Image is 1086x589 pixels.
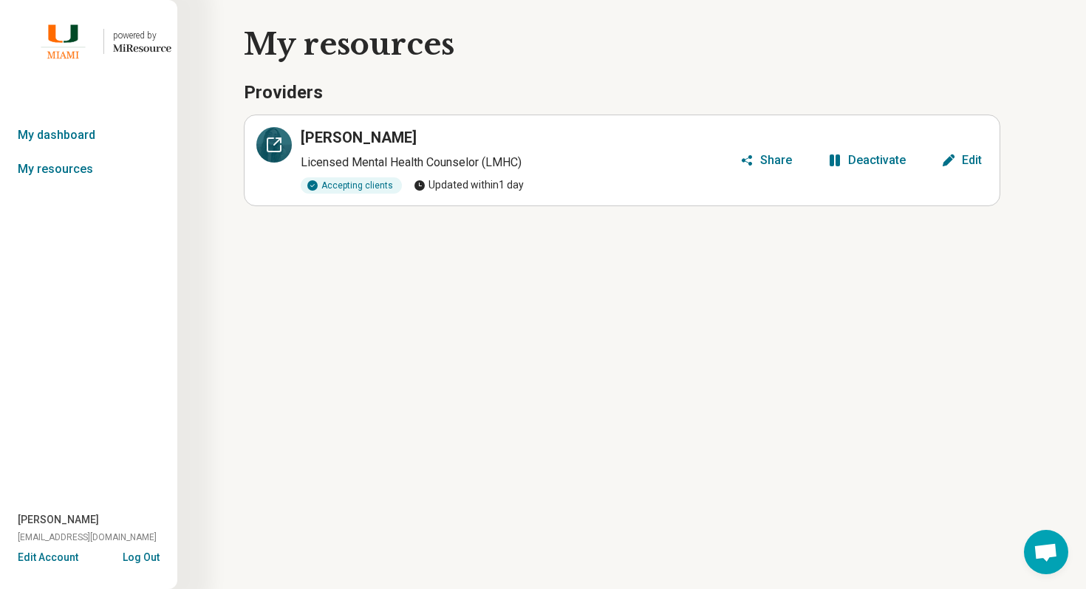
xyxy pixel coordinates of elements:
[18,512,99,528] span: [PERSON_NAME]
[113,29,171,42] div: powered by
[244,81,1000,106] h3: Providers
[822,149,912,172] button: Deactivate
[301,127,417,148] h3: [PERSON_NAME]
[301,177,402,194] div: Accepting clients
[18,550,78,565] button: Edit Account
[962,154,982,166] div: Edit
[734,149,798,172] button: Share
[123,550,160,562] button: Log Out
[1024,530,1068,574] div: Open chat
[935,149,988,172] button: Edit
[6,24,171,59] a: University of Miamipowered by
[848,154,906,166] div: Deactivate
[414,177,524,193] span: Updated within 1 day
[760,154,792,166] div: Share
[18,531,157,544] span: [EMAIL_ADDRESS][DOMAIN_NAME]
[301,154,734,171] p: Licensed Mental Health Counselor (LMHC)
[244,24,1052,65] h1: My resources
[32,24,95,59] img: University of Miami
